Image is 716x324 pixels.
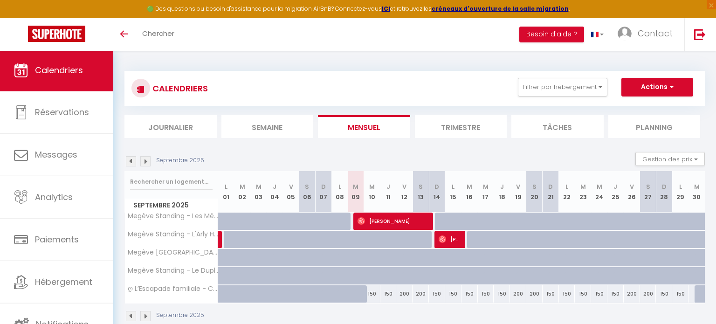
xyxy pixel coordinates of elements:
th: 12 [396,171,413,213]
th: 16 [461,171,478,213]
div: 150 [575,285,591,303]
th: 04 [267,171,283,213]
div: 150 [607,285,624,303]
th: 22 [559,171,575,213]
a: Chercher [135,18,181,51]
img: ... [618,27,632,41]
span: Contact [638,28,673,39]
div: 150 [478,285,494,303]
th: 11 [380,171,397,213]
th: 15 [445,171,461,213]
abbr: M [694,182,700,191]
div: 150 [591,285,607,303]
th: 02 [234,171,250,213]
li: Journalier [124,115,217,138]
th: 18 [494,171,510,213]
input: Rechercher un logement... [130,173,213,190]
abbr: M [369,182,375,191]
th: 24 [591,171,607,213]
span: Megève Standing - Le Duplex [126,267,220,274]
span: Megève [GEOGRAPHIC_DATA] - [GEOGRAPHIC_DATA] [126,249,220,256]
div: 200 [510,285,526,303]
div: 150 [445,285,461,303]
button: Gestion des prix [635,152,705,166]
span: Septembre 2025 [125,199,218,212]
abbr: D [662,182,667,191]
abbr: J [500,182,504,191]
abbr: S [305,182,309,191]
abbr: M [483,182,489,191]
span: Paiements [35,234,79,245]
abbr: M [240,182,245,191]
li: Semaine [221,115,314,138]
abbr: L [338,182,341,191]
th: 21 [543,171,559,213]
th: 25 [607,171,624,213]
li: Tâches [511,115,604,138]
abbr: V [289,182,293,191]
strong: créneaux d'ouverture de la salle migration [432,5,569,13]
div: 150 [461,285,478,303]
div: 150 [429,285,445,303]
a: ... Contact [611,18,684,51]
th: 09 [348,171,364,213]
abbr: L [565,182,568,191]
abbr: V [630,182,634,191]
abbr: M [256,182,262,191]
div: 150 [380,285,397,303]
span: Megève Standing - L'Arly Hyper Centre [126,231,220,238]
th: 13 [413,171,429,213]
th: 26 [624,171,640,213]
abbr: J [613,182,617,191]
abbr: M [467,182,472,191]
th: 23 [575,171,591,213]
abbr: M [597,182,602,191]
span: [PERSON_NAME] [358,212,428,230]
span: ღ L’Escapade familiale - Confort & [GEOGRAPHIC_DATA] [126,285,220,292]
a: ICI [382,5,390,13]
abbr: L [225,182,227,191]
div: 200 [526,285,543,303]
abbr: S [532,182,537,191]
abbr: D [321,182,326,191]
span: Hébergement [35,276,92,288]
img: Super Booking [28,26,85,42]
li: Trimestre [415,115,507,138]
abbr: D [548,182,553,191]
abbr: M [353,182,358,191]
th: 05 [283,171,299,213]
th: 06 [299,171,316,213]
abbr: M [580,182,586,191]
th: 30 [688,171,705,213]
abbr: J [386,182,390,191]
th: 10 [364,171,380,213]
th: 17 [478,171,494,213]
p: Septembre 2025 [156,156,204,165]
h3: CALENDRIERS [150,78,208,99]
div: 200 [640,285,656,303]
th: 14 [429,171,445,213]
th: 08 [331,171,348,213]
div: 150 [672,285,688,303]
div: 150 [543,285,559,303]
li: Mensuel [318,115,410,138]
abbr: V [516,182,520,191]
span: Chercher [142,28,174,38]
abbr: V [402,182,406,191]
span: Analytics [35,191,73,203]
button: Besoin d'aide ? [519,27,584,42]
th: 03 [250,171,267,213]
div: 150 [364,285,380,303]
th: 20 [526,171,543,213]
p: Septembre 2025 [156,311,204,320]
abbr: S [419,182,423,191]
img: logout [694,28,706,40]
th: 01 [218,171,234,213]
li: Planning [608,115,701,138]
div: 150 [559,285,575,303]
th: 28 [656,171,672,213]
th: 27 [640,171,656,213]
div: 200 [413,285,429,303]
div: 200 [396,285,413,303]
